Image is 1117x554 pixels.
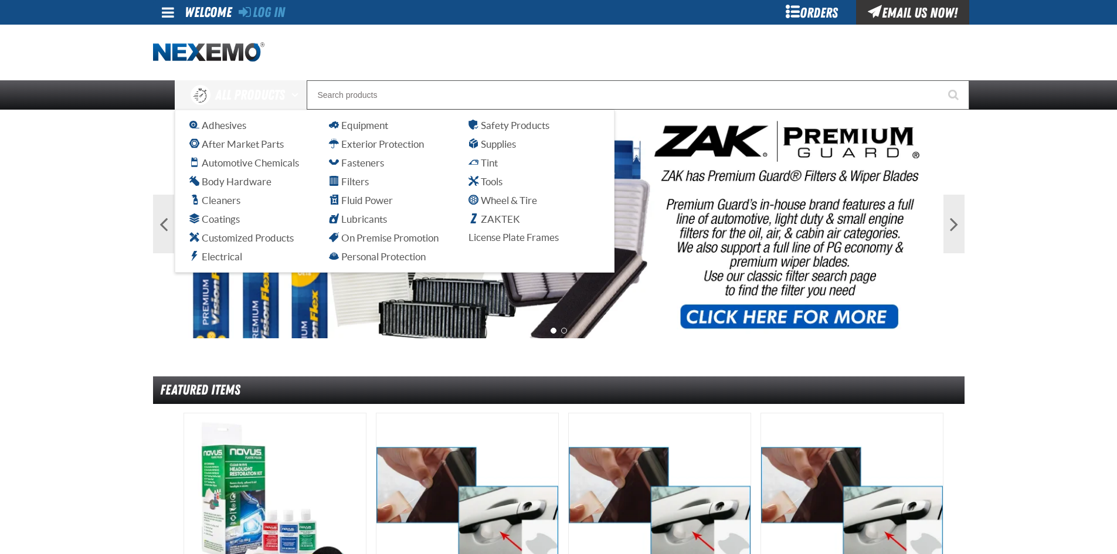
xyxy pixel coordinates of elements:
[940,80,969,110] button: Start Searching
[239,4,285,21] a: Log In
[468,195,537,206] span: Wheel & Tire
[329,195,393,206] span: Fluid Power
[189,213,240,225] span: Coatings
[561,328,567,334] button: 2 of 2
[189,195,240,206] span: Cleaners
[189,120,246,131] span: Adhesives
[189,176,271,187] span: Body Hardware
[153,376,965,404] div: Featured Items
[329,213,387,225] span: Lubricants
[329,120,388,131] span: Equipment
[189,157,299,168] span: Automotive Chemicals
[468,232,559,243] span: License Plate Frames
[329,157,384,168] span: Fasteners
[943,195,965,253] button: Next
[329,176,369,187] span: Filters
[287,80,307,110] button: Open All Products pages
[468,138,516,149] span: Supplies
[307,80,969,110] input: Search
[189,251,242,262] span: Electrical
[329,251,426,262] span: Personal Protection
[468,157,498,168] span: Tint
[153,195,174,253] button: Previous
[189,138,284,149] span: After Market Parts
[189,232,294,243] span: Customized Products
[215,84,285,106] span: All Products
[468,213,520,225] span: ZAKTEK
[468,120,549,131] span: Safety Products
[329,232,439,243] span: On Premise Promotion
[153,42,264,63] img: Nexemo logo
[468,176,503,187] span: Tools
[551,328,556,334] button: 1 of 2
[329,138,424,149] span: Exterior Protection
